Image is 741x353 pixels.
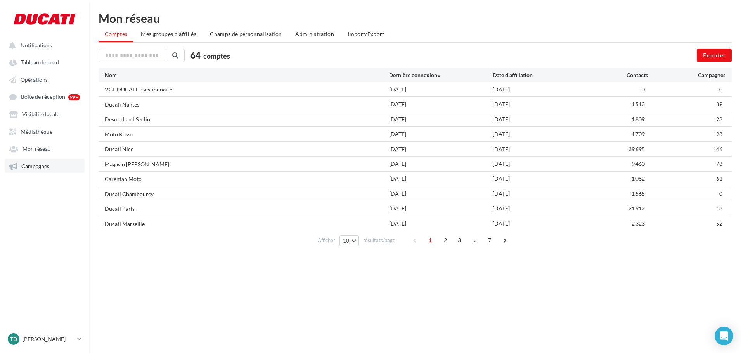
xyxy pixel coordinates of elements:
[493,205,596,212] div: [DATE]
[632,116,645,122] span: 1 809
[716,220,722,227] span: 52
[713,146,722,152] span: 146
[141,31,196,37] span: Mes groupes d'affiliés
[21,94,65,100] span: Boîte de réception
[389,160,493,168] div: [DATE]
[716,160,722,167] span: 78
[389,71,493,79] div: Dernière connexion
[716,175,722,182] span: 61
[468,234,481,246] span: ...
[632,160,645,167] span: 9 460
[596,71,648,79] div: Contacts
[493,220,596,227] div: [DATE]
[716,205,722,212] span: 18
[493,115,596,123] div: [DATE]
[493,175,596,183] div: [DATE]
[628,146,645,152] span: 39 695
[5,124,85,138] a: Médiathèque
[389,190,493,198] div: [DATE]
[493,100,596,108] div: [DATE]
[389,175,493,183] div: [DATE]
[5,55,85,69] a: Tableau de bord
[105,145,133,153] div: Ducati Nice
[5,107,85,121] a: Visibilité locale
[21,163,49,169] span: Campagnes
[632,175,645,182] span: 1 082
[22,111,59,118] span: Visibilité locale
[21,42,52,48] span: Notifications
[105,115,150,123] div: Desmo Land Seclin
[68,94,80,100] div: 99+
[6,332,83,346] a: TD [PERSON_NAME]
[105,205,135,213] div: Ducati Paris
[389,86,493,93] div: [DATE]
[21,128,52,135] span: Médiathèque
[5,38,81,52] button: Notifications
[632,131,645,137] span: 1 709
[697,49,732,62] button: Exporter
[493,145,596,153] div: [DATE]
[363,237,395,244] span: résultats/page
[439,234,452,246] span: 2
[348,31,384,37] span: Import/Export
[295,31,334,37] span: Administration
[105,220,145,228] div: Ducati Marseille
[105,190,154,198] div: Ducati Chambourcy
[389,205,493,212] div: [DATE]
[493,130,596,138] div: [DATE]
[21,76,48,83] span: Opérations
[493,86,596,93] div: [DATE]
[10,335,17,343] span: TD
[483,234,496,246] span: 7
[493,190,596,198] div: [DATE]
[719,86,722,93] span: 0
[190,49,201,61] span: 64
[389,130,493,138] div: [DATE]
[389,115,493,123] div: [DATE]
[715,327,733,345] div: Open Intercom Messenger
[343,238,350,244] span: 10
[453,234,466,246] span: 3
[713,131,722,137] span: 198
[203,52,230,60] span: comptes
[389,100,493,108] div: [DATE]
[105,131,133,138] div: Moto Rosso
[632,101,645,107] span: 1 513
[21,59,59,66] span: Tableau de bord
[642,86,645,93] span: 0
[105,86,172,93] div: VGF DUCATI - Gestionnaire
[318,237,335,244] span: Afficher
[105,71,389,79] div: Nom
[99,12,732,24] div: Mon réseau
[23,146,51,152] span: Mon réseau
[210,31,282,37] span: Champs de personnalisation
[23,335,74,343] p: [PERSON_NAME]
[648,71,725,79] div: Campagnes
[105,160,169,168] div: Magasin [PERSON_NAME]
[5,90,85,104] a: Boîte de réception 99+
[628,205,645,212] span: 21 912
[716,116,722,122] span: 28
[339,235,359,246] button: 10
[105,101,139,108] div: Ducati Nantes
[632,220,645,227] span: 2 323
[493,71,596,79] div: Date d'affiliation
[5,141,85,155] a: Mon réseau
[716,101,722,107] span: 39
[719,190,722,197] span: 0
[493,160,596,168] div: [DATE]
[389,220,493,227] div: [DATE]
[389,145,493,153] div: [DATE]
[632,190,645,197] span: 1 565
[105,175,142,183] div: Carentan Moto
[5,159,85,173] a: Campagnes
[5,72,85,86] a: Opérations
[424,234,436,246] span: 1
